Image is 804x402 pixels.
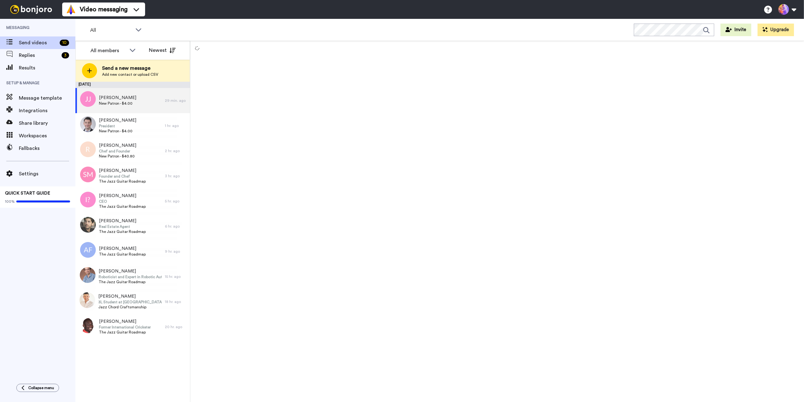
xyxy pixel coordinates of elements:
span: [PERSON_NAME] [99,117,136,124]
span: The Jazz Guitar Roadmap [99,279,162,284]
span: Roboticist and Expert in Robotic Autonomy [99,274,162,279]
span: Message template [19,94,75,102]
button: Upgrade [758,24,794,36]
div: 6 hr. ago [165,224,187,229]
span: The Jazz Guitar Roadmap [99,229,146,234]
span: [PERSON_NAME] [99,268,162,274]
img: vm-color.svg [66,4,76,14]
span: [PERSON_NAME] [98,293,162,300]
img: 03437fa1-3d75-4251-8962-04fa74f40cfe.jpg [79,292,95,308]
span: Fallbacks [19,145,75,152]
span: Send a new message [102,64,158,72]
span: Video messaging [80,5,128,14]
span: Collapse menu [28,385,54,390]
span: Jazz Chord Craftsmanship [98,305,162,310]
span: The Jazz Guitar Roadmap [99,204,146,209]
img: avatar [80,192,96,207]
img: d88eb459-3dd0-4ce1-a6db-121bfcb7083a.png [80,317,96,333]
img: af.png [80,242,96,258]
button: Newest [144,44,180,57]
span: New Patron - $40.80 [99,154,136,159]
img: d0fd7164-c9a7-496c-91dc-7efc109708a5.jpg [80,217,96,233]
img: r.png [80,141,96,157]
span: Send videos [19,39,57,47]
span: Chef and Founder [99,149,136,154]
span: [PERSON_NAME] [99,193,146,199]
span: [PERSON_NAME] [99,142,136,149]
span: Integrations [19,107,75,114]
span: QUICK START GUIDE [5,191,50,195]
span: [PERSON_NAME] [99,218,146,224]
button: Collapse menu [16,384,59,392]
span: Add new contact or upload CSV [102,72,158,77]
span: 100% [5,199,15,204]
div: 9 hr. ago [165,249,187,254]
span: CEO [99,199,146,204]
span: President [99,124,136,129]
span: Share library [19,119,75,127]
div: 15 hr. ago [165,274,187,279]
button: Invite [720,24,751,36]
span: [PERSON_NAME] [99,245,146,252]
span: Real Estate Agent [99,224,146,229]
img: bj-logo-header-white.svg [8,5,55,14]
span: Results [19,64,75,72]
span: 3L Student at [GEOGRAPHIC_DATA][PERSON_NAME] [98,300,162,305]
span: New Patron - $4.00 [99,129,136,134]
img: jj.png [80,91,96,107]
span: The Jazz Guitar Roadmap [99,252,146,257]
div: 1 hr. ago [165,123,187,128]
span: Replies [19,52,59,59]
img: sm.png [80,167,96,182]
div: 3 [62,52,69,58]
span: [PERSON_NAME] [99,318,151,325]
span: New Patron - $4.00 [99,101,136,106]
span: [PERSON_NAME] [99,168,146,174]
div: 10 [60,40,69,46]
span: Founder and Chef [99,174,146,179]
span: All [90,26,132,34]
span: The Jazz Guitar Roadmap [99,330,151,335]
span: The Jazz Guitar Roadmap [99,179,146,184]
div: 20 hr. ago [165,324,187,329]
div: 5 hr. ago [165,199,187,204]
div: 2 hr. ago [165,148,187,153]
span: Former International Cricketer [99,325,151,330]
span: [PERSON_NAME] [99,95,136,101]
div: All members [90,47,126,54]
img: a05d2856-f368-47c1-9d5a-26f946e24be2.jpg [80,116,96,132]
img: c8b9412a-078a-4cc3-a4f2-b98be115b2a2.jpg [80,267,95,283]
div: 18 hr. ago [165,299,187,304]
span: Workspaces [19,132,75,140]
div: 3 hr. ago [165,173,187,179]
div: 29 min. ago [165,98,187,103]
span: Settings [19,170,75,178]
div: [DATE] [75,82,190,88]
